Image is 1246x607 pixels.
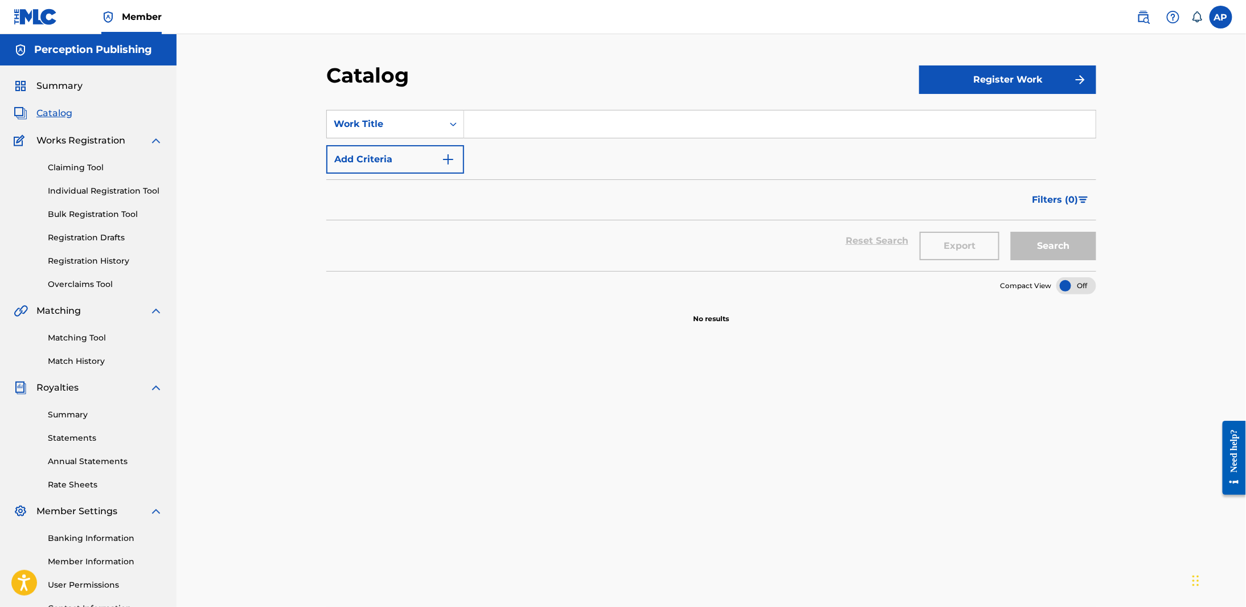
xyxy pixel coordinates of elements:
a: Statements [48,432,163,444]
a: SummarySummary [14,79,83,93]
iframe: Resource Center [1214,412,1246,503]
img: search [1137,10,1150,24]
img: Accounts [14,43,27,57]
button: Add Criteria [326,145,464,174]
img: filter [1079,196,1088,203]
iframe: Chat Widget [1189,552,1246,607]
a: Individual Registration Tool [48,185,163,197]
span: Member Settings [36,505,117,518]
img: expand [149,505,163,518]
a: Claiming Tool [48,162,163,174]
img: Matching [14,304,28,318]
div: Notifications [1191,11,1203,23]
img: MLC Logo [14,9,58,25]
span: Catalog [36,106,72,120]
button: Register Work [919,65,1096,94]
span: Compact View [1000,281,1051,291]
img: Top Rightsholder [101,10,115,24]
span: Works Registration [36,134,125,147]
a: Match History [48,355,163,367]
span: Member [122,10,162,23]
h5: Perception Publishing [34,43,152,56]
div: User Menu [1210,6,1232,28]
a: Summary [48,409,163,421]
a: Registration Drafts [48,232,163,244]
span: Royalties [36,381,79,395]
img: Works Registration [14,134,28,147]
div: Work Title [334,117,436,131]
a: Public Search [1132,6,1155,28]
img: Royalties [14,381,27,395]
a: Banking Information [48,532,163,544]
img: expand [149,381,163,395]
h2: Catalog [326,63,415,88]
div: Help [1162,6,1184,28]
div: Drag [1192,564,1199,598]
img: Catalog [14,106,27,120]
a: Bulk Registration Tool [48,208,163,220]
a: User Permissions [48,579,163,591]
form: Search Form [326,110,1096,271]
span: Summary [36,79,83,93]
a: Rate Sheets [48,479,163,491]
img: help [1166,10,1180,24]
span: Filters ( 0 ) [1032,193,1078,207]
a: Registration History [48,255,163,267]
a: Overclaims Tool [48,278,163,290]
span: Matching [36,304,81,318]
p: No results [694,300,729,324]
a: Member Information [48,556,163,568]
img: f7272a7cc735f4ea7f67.svg [1073,73,1087,87]
a: Matching Tool [48,332,163,344]
img: Member Settings [14,505,27,518]
img: 9d2ae6d4665cec9f34b9.svg [441,153,455,166]
img: Summary [14,79,27,93]
img: expand [149,134,163,147]
a: CatalogCatalog [14,106,72,120]
a: Annual Statements [48,456,163,467]
button: Filters (0) [1025,186,1096,214]
img: expand [149,304,163,318]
